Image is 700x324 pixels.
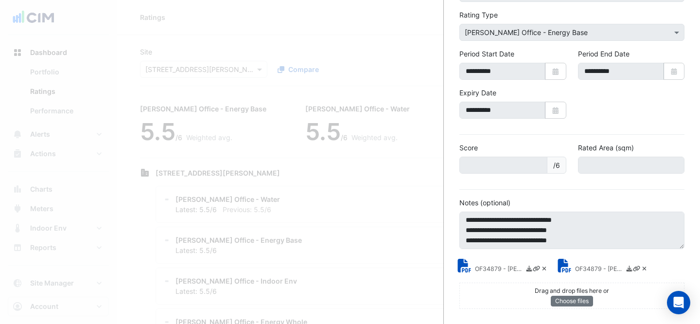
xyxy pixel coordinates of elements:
a: Delete [641,265,648,275]
label: Rating Type [459,10,498,20]
div: Open Intercom Messenger [667,291,690,314]
label: Rated Area (sqm) [578,143,634,153]
a: Download [525,265,533,275]
span: /6 [547,157,566,174]
small: Drag and drop files here or [535,287,609,294]
a: Copy link to clipboard [533,265,540,275]
label: Period End Date [578,49,630,59]
label: Expiry Date [459,88,496,98]
a: Delete [541,265,548,275]
label: Notes (optional) [459,198,510,208]
label: Period Start Date [459,49,514,59]
small: OF34879 - NABERS Energy Rating Certificate.pdf [575,265,624,275]
small: OF34879 - NABERS Energy Rating Report.pdf [475,265,524,275]
a: Download [626,265,633,275]
label: Score [459,143,478,153]
a: Copy link to clipboard [633,265,640,275]
button: Choose files [551,296,593,306]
